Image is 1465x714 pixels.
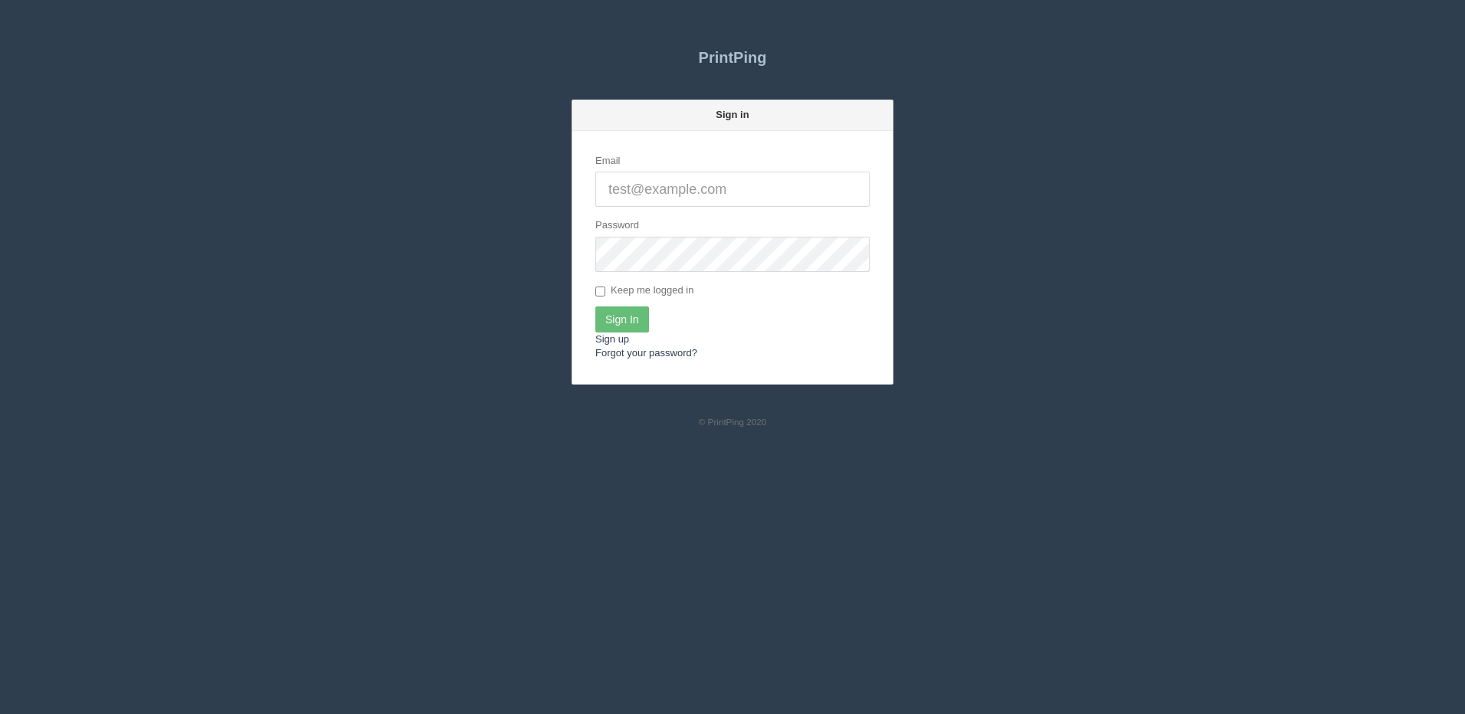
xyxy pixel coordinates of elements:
input: test@example.com [595,172,870,207]
label: Password [595,218,639,233]
input: Keep me logged in [595,287,605,296]
small: © PrintPing 2020 [699,417,767,427]
input: Sign In [595,306,649,332]
a: Forgot your password? [595,347,697,359]
label: Keep me logged in [595,283,693,299]
a: Sign up [595,333,629,345]
label: Email [595,154,621,169]
strong: Sign in [716,109,749,120]
a: PrintPing [572,38,893,77]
